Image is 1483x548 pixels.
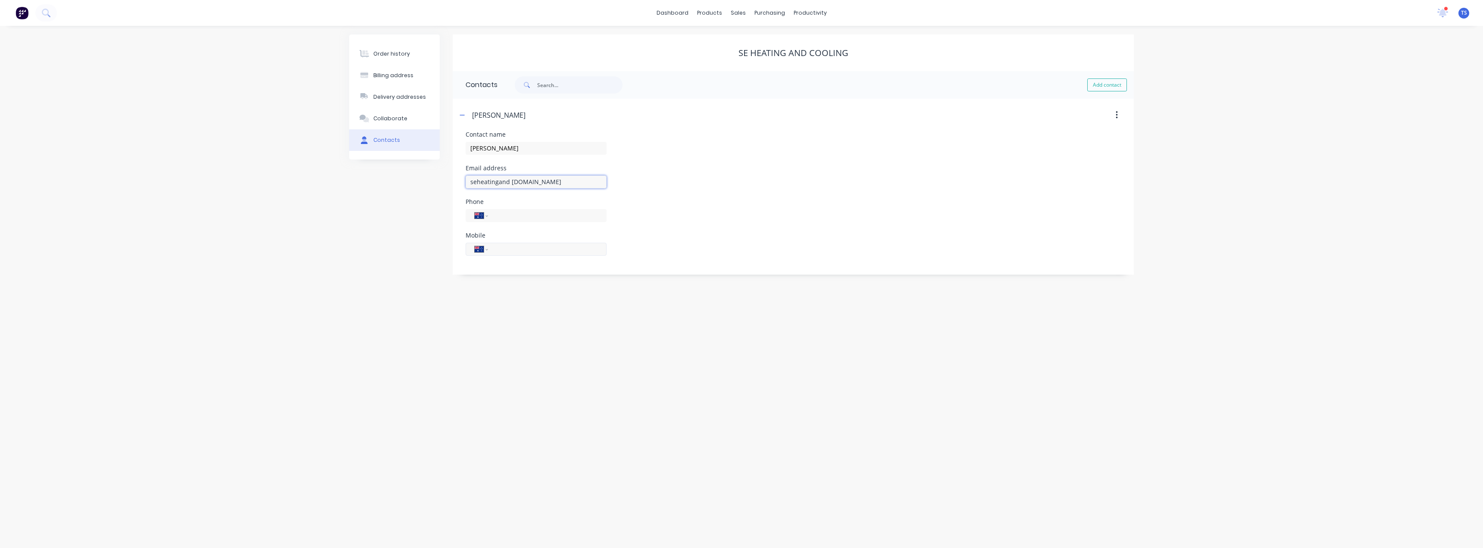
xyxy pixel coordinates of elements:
[466,199,607,205] div: Phone
[472,110,526,120] div: [PERSON_NAME]
[537,76,623,94] input: Search...
[693,6,726,19] div: products
[466,132,607,138] div: Contact name
[652,6,693,19] a: dashboard
[726,6,750,19] div: sales
[373,50,410,58] div: Order history
[1461,9,1467,17] span: TS
[466,232,607,238] div: Mobile
[349,108,440,129] button: Collaborate
[750,6,789,19] div: purchasing
[373,72,413,79] div: Billing address
[349,86,440,108] button: Delivery addresses
[789,6,831,19] div: productivity
[1087,78,1127,91] button: Add contact
[738,48,848,58] div: SE Heating and Cooling
[373,136,400,144] div: Contacts
[349,65,440,86] button: Billing address
[16,6,28,19] img: Factory
[373,93,426,101] div: Delivery addresses
[373,115,407,122] div: Collaborate
[349,129,440,151] button: Contacts
[466,165,607,171] div: Email address
[453,71,497,99] div: Contacts
[349,43,440,65] button: Order history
